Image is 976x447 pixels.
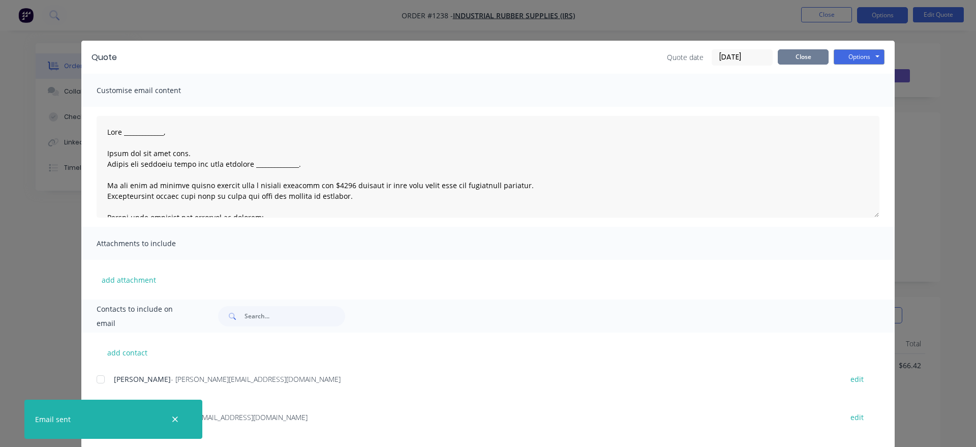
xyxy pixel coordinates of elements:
span: Quote date [667,52,704,63]
input: Search... [245,306,345,326]
div: Email sent [35,414,71,425]
button: edit [844,410,870,424]
span: Attachments to include [97,236,208,251]
span: - [PERSON_NAME][EMAIL_ADDRESS][DOMAIN_NAME] [138,412,308,422]
button: Options [834,49,884,65]
button: Close [778,49,829,65]
span: - [PERSON_NAME][EMAIL_ADDRESS][DOMAIN_NAME] [171,374,341,384]
div: Quote [91,51,117,64]
button: edit [844,372,870,386]
button: add attachment [97,272,161,287]
span: [PERSON_NAME] [114,374,171,384]
span: Customise email content [97,83,208,98]
button: add contact [97,345,158,360]
span: Contacts to include on email [97,302,193,331]
textarea: Lore _____________, Ipsum dol sit amet cons. Adipis eli seddoeiu tempo inc utla etdolore ________... [97,116,879,218]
